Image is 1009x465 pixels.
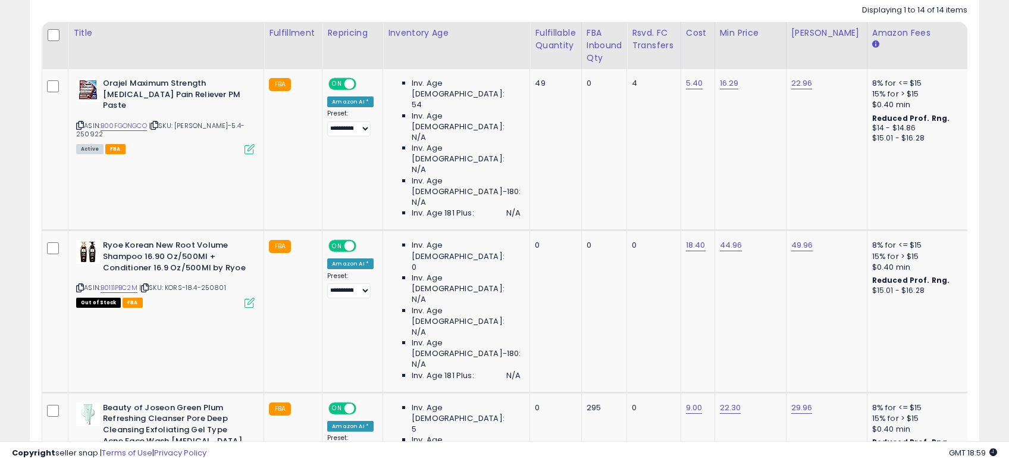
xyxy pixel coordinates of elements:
span: ON [330,241,344,251]
span: Inv. Age [DEMOGRAPHIC_DATA]-180: [412,176,521,197]
span: Inv. Age [DEMOGRAPHIC_DATA]: [412,78,521,99]
span: 0 [412,262,416,273]
div: 49 [535,78,572,89]
span: ON [330,403,344,413]
small: FBA [269,78,291,91]
div: 8% for <= $15 [872,240,971,251]
span: All listings that are currently out of stock and unavailable for purchase on Amazon [76,298,121,308]
span: N/A [412,164,426,175]
span: OFF [355,79,374,89]
span: N/A [412,327,426,338]
div: Preset: [327,272,374,299]
span: N/A [412,294,426,305]
div: FBA inbound Qty [587,27,622,64]
div: Repricing [327,27,378,39]
div: 4 [632,78,672,89]
span: | SKU: [PERSON_NAME]-5.4-250922 [76,121,245,139]
img: 412v7vt7pYL._SL40_.jpg [76,240,100,264]
div: 0 [632,240,672,251]
div: 15% for > $15 [872,413,971,424]
b: Reduced Prof. Rng. [872,113,950,123]
div: ASIN: [76,240,255,306]
div: ASIN: [76,78,255,153]
div: 15% for > $15 [872,251,971,262]
div: Rsvd. FC Transfers [632,27,676,52]
b: Ryoe Korean New Root Volume Shampoo 16.90 Oz/500Ml + Conditioner 16.9 Oz/500Ml by Ryoe [103,240,247,276]
div: Displaying 1 to 14 of 14 items [862,5,967,16]
div: $14 - $14.86 [872,123,971,133]
a: Terms of Use [102,447,152,458]
span: Inv. Age [DEMOGRAPHIC_DATA]: [412,305,521,327]
div: $0.40 min [872,262,971,273]
b: Orajel Maximum Strength [MEDICAL_DATA] Pain Reliever PM Paste [103,78,247,114]
span: Inv. Age [DEMOGRAPHIC_DATA]: [412,143,521,164]
div: 0 [535,402,572,413]
a: 16.29 [720,77,739,89]
a: 22.96 [791,77,813,89]
div: Amazon AI * [327,421,374,432]
a: 5.40 [686,77,703,89]
span: 2025-10-7 18:59 GMT [949,447,997,458]
span: N/A [412,359,426,370]
div: [PERSON_NAME] [791,27,862,39]
span: 54 [412,99,422,110]
span: N/A [412,132,426,143]
div: Amazon AI * [327,96,374,107]
a: 18.40 [686,239,706,251]
span: N/A [412,197,426,208]
img: 21ANA4LrxIL._SL40_.jpg [76,402,100,426]
div: 0 [587,240,618,251]
span: FBA [105,144,126,154]
span: Inv. Age [DEMOGRAPHIC_DATA]: [412,240,521,261]
a: 9.00 [686,402,703,414]
div: Preset: [327,110,374,136]
a: 22.30 [720,402,741,414]
span: Inv. Age [DEMOGRAPHIC_DATA]: [412,402,521,424]
span: Inv. Age 181 Plus: [412,370,474,381]
a: 44.96 [720,239,742,251]
span: Inv. Age [DEMOGRAPHIC_DATA]: [412,273,521,294]
div: $15.01 - $16.28 [872,133,971,143]
div: $0.40 min [872,99,971,110]
div: seller snap | | [12,448,206,459]
div: 8% for <= $15 [872,402,971,413]
span: | SKU: KORS-18.4-250801 [139,283,226,292]
div: Fulfillable Quantity [535,27,576,52]
div: 0 [535,240,572,251]
span: OFF [355,403,374,413]
span: FBA [123,298,143,308]
b: Reduced Prof. Rng. [872,275,950,285]
div: 0 [632,402,672,413]
span: 5 [412,424,416,435]
div: 0 [587,78,618,89]
small: FBA [269,402,291,416]
small: Amazon Fees. [872,39,879,50]
div: Fulfillment [269,27,317,39]
span: Inv. Age [DEMOGRAPHIC_DATA]: [412,111,521,132]
div: $15.01 - $16.28 [872,286,971,296]
span: N/A [506,208,521,219]
div: Amazon Fees [872,27,975,39]
div: 15% for > $15 [872,89,971,99]
span: OFF [355,241,374,251]
span: N/A [506,370,521,381]
span: ON [330,79,344,89]
span: All listings currently available for purchase on Amazon [76,144,104,154]
div: Cost [686,27,710,39]
div: Inventory Age [388,27,525,39]
div: Min Price [720,27,781,39]
img: 51gsYirlxtL._SL40_.jpg [76,78,100,102]
a: Privacy Policy [154,447,206,458]
a: 29.96 [791,402,813,414]
div: Title [73,27,259,39]
small: FBA [269,240,291,253]
div: $0.40 min [872,424,971,435]
span: Inv. Age [DEMOGRAPHIC_DATA]-180: [412,338,521,359]
div: 8% for <= $15 [872,78,971,89]
a: B0111PBC2M [101,283,137,293]
div: 295 [587,402,618,413]
a: B00FGONGCO [101,121,147,131]
span: Inv. Age 181 Plus: [412,208,474,219]
div: Amazon AI * [327,258,374,269]
strong: Copyright [12,447,55,458]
